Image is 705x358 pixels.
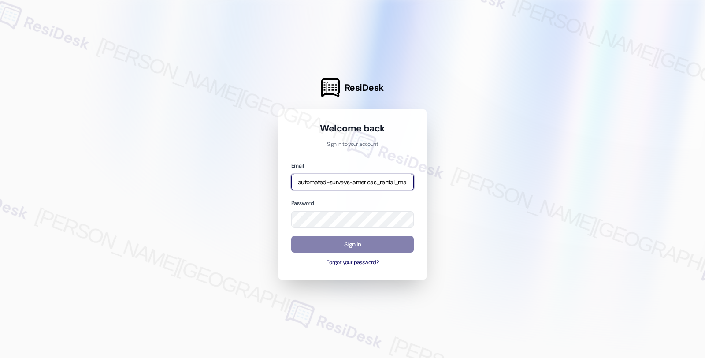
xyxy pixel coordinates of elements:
[291,122,414,134] h1: Welcome back
[291,141,414,149] p: Sign in to your account
[291,174,414,191] input: name@example.com
[291,162,304,169] label: Email
[321,78,340,97] img: ResiDesk Logo
[291,200,314,207] label: Password
[291,259,414,267] button: Forgot your password?
[345,82,384,94] span: ResiDesk
[291,236,414,253] button: Sign In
